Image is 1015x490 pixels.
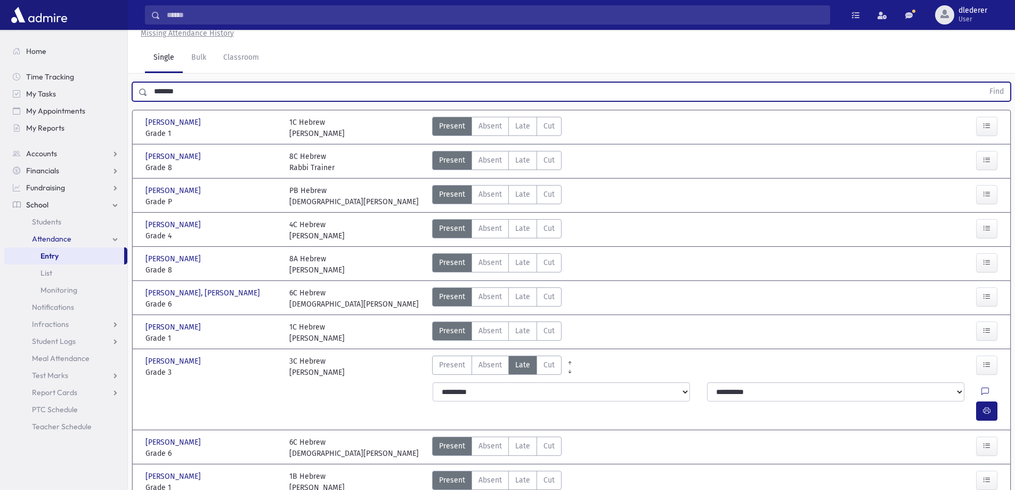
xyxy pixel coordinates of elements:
span: Late [515,291,530,302]
span: [PERSON_NAME] [145,322,203,333]
a: Accounts [4,145,127,162]
div: AttTypes [432,117,562,139]
span: My Tasks [26,89,56,99]
span: Absent [478,440,502,452]
a: Entry [4,247,124,264]
span: Meal Attendance [32,354,90,363]
span: Cut [543,325,555,336]
span: Grade 4 [145,230,279,242]
a: Attendance [4,230,127,247]
a: Test Marks [4,367,127,384]
a: Students [4,213,127,230]
span: Late [515,475,530,486]
span: dlederer [959,6,987,15]
span: [PERSON_NAME] [145,471,203,482]
span: Present [439,440,465,452]
a: Home [4,43,127,60]
div: PB Hebrew [DEMOGRAPHIC_DATA][PERSON_NAME] [289,185,419,207]
span: Present [439,189,465,200]
span: School [26,200,48,210]
span: Cut [543,155,555,166]
a: Student Logs [4,333,127,350]
a: Monitoring [4,282,127,299]
a: My Appointments [4,102,127,119]
div: AttTypes [432,219,562,242]
a: Bulk [183,43,215,73]
span: Late [515,223,530,234]
a: Teacher Schedule [4,418,127,435]
span: Test Marks [32,371,68,380]
div: 6C Hebrew [DEMOGRAPHIC_DATA][PERSON_NAME] [289,287,419,310]
button: Find [983,83,1010,101]
span: Grade 6 [145,299,279,310]
span: Present [439,359,465,371]
span: Grade 1 [145,128,279,139]
span: Monitoring [40,285,77,295]
span: Fundraising [26,183,65,192]
span: Grade 8 [145,162,279,173]
span: Cut [543,291,555,302]
span: Absent [478,325,502,336]
span: Cut [543,121,555,132]
div: AttTypes [432,253,562,276]
span: PTC Schedule [32,405,78,414]
div: 4C Hebrew [PERSON_NAME] [289,219,345,242]
div: AttTypes [432,287,562,310]
a: My Reports [4,119,127,136]
span: [PERSON_NAME] [145,356,203,367]
span: Present [439,155,465,166]
span: My Appointments [26,106,85,116]
span: List [40,268,52,278]
span: Notifications [32,302,74,312]
span: Absent [478,155,502,166]
div: 1C Hebrew [PERSON_NAME] [289,117,345,139]
a: Single [145,43,183,73]
a: Infractions [4,316,127,333]
span: Accounts [26,149,57,158]
div: AttTypes [432,437,562,459]
a: School [4,196,127,213]
span: Attendance [32,234,71,244]
a: Meal Attendance [4,350,127,367]
div: 8C Hebrew Rabbi Trainer [289,151,335,173]
span: Present [439,121,465,132]
span: [PERSON_NAME] [145,437,203,448]
div: AttTypes [432,185,562,207]
span: Grade P [145,196,279,207]
span: Entry [40,251,59,261]
span: Cut [543,359,555,371]
span: [PERSON_NAME] [145,117,203,128]
span: Report Cards [32,388,77,397]
span: Absent [478,223,502,234]
span: Late [515,440,530,452]
a: Report Cards [4,384,127,401]
a: PTC Schedule [4,401,127,418]
span: Home [26,46,46,56]
span: Present [439,223,465,234]
a: Financials [4,162,127,179]
a: List [4,264,127,282]
span: Infractions [32,319,69,329]
img: AdmirePro [9,4,70,26]
span: Absent [478,475,502,486]
span: Present [439,325,465,336]
span: User [959,15,987,23]
span: [PERSON_NAME] [145,253,203,264]
span: Absent [478,121,502,132]
div: 8A Hebrew [PERSON_NAME] [289,253,345,276]
span: Cut [543,223,555,234]
span: Late [515,359,530,371]
span: Absent [478,189,502,200]
span: [PERSON_NAME] [145,219,203,230]
span: [PERSON_NAME] [145,151,203,162]
span: Absent [478,291,502,302]
span: Present [439,291,465,302]
span: Teacher Schedule [32,422,92,431]
span: Cut [543,189,555,200]
div: AttTypes [432,322,562,344]
span: Late [515,257,530,268]
span: Grade 3 [145,367,279,378]
span: Present [439,257,465,268]
div: AttTypes [432,151,562,173]
span: [PERSON_NAME], [PERSON_NAME] [145,287,262,299]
